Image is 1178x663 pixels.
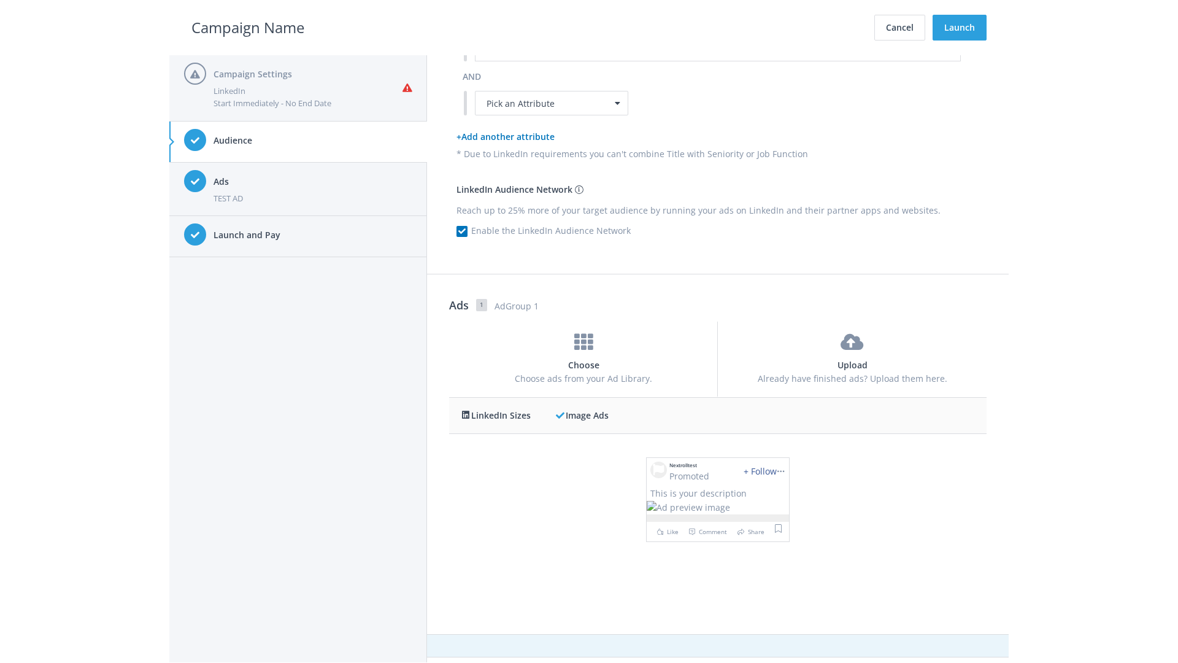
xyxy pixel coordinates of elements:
span: Already have finished ads? Upload them here. [758,373,947,384]
a: + Add another attribute [456,131,555,142]
div: Start Immediately - No End Date [214,97,402,109]
h4: Launch and Pay [214,228,412,242]
div: LinkedIn Sizes [460,409,555,422]
div: TEST AD [214,192,412,204]
span: 1 [476,299,487,311]
button: UploadAlready have finished ads? Upload them here. [718,321,987,397]
h4: Campaign Settings [214,68,402,81]
button: ChooseChoose ads from your Ad Library. [449,321,718,397]
div: This is your description [647,487,789,500]
img: Ad preview image [647,501,730,514]
h4: LinkedIn Audience Network [456,183,979,196]
div: Like [653,525,679,538]
div: LinkedIn [214,85,402,97]
div: Ad Preview Section [449,397,987,587]
span: and [463,71,481,82]
h4: Audience [214,134,412,147]
button: Cancel [874,15,925,41]
p: Reach up to 25% more of your target audience by running your ads on LinkedIn and their partner ap... [456,204,979,217]
div: Share [734,525,764,538]
h2: Campaign Name [191,16,304,39]
div: Comment [685,525,727,538]
h4: Nextrolltest [669,462,709,470]
h4: Choose [461,359,706,372]
h4: Ads [214,175,412,188]
span: Help [31,9,56,20]
p: * Due to LinkedIn requirements you can't combine Title with Seniority or Job Function [456,147,979,161]
span: AdGroup 1 [495,300,987,313]
span: Image Ads [566,409,609,421]
span: Promoted [669,470,709,482]
button: Launch [933,15,987,41]
span: + Follow [744,465,777,477]
label: Enable the LinkedIn Audience Network [475,224,631,238]
span: Choose ads from your Ad Library. [515,373,652,384]
h3: Ads [449,297,469,314]
div: Pick an Attribute [475,91,628,115]
h4: Upload [730,359,975,372]
h4: LinkedIn Sizes [449,397,987,434]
